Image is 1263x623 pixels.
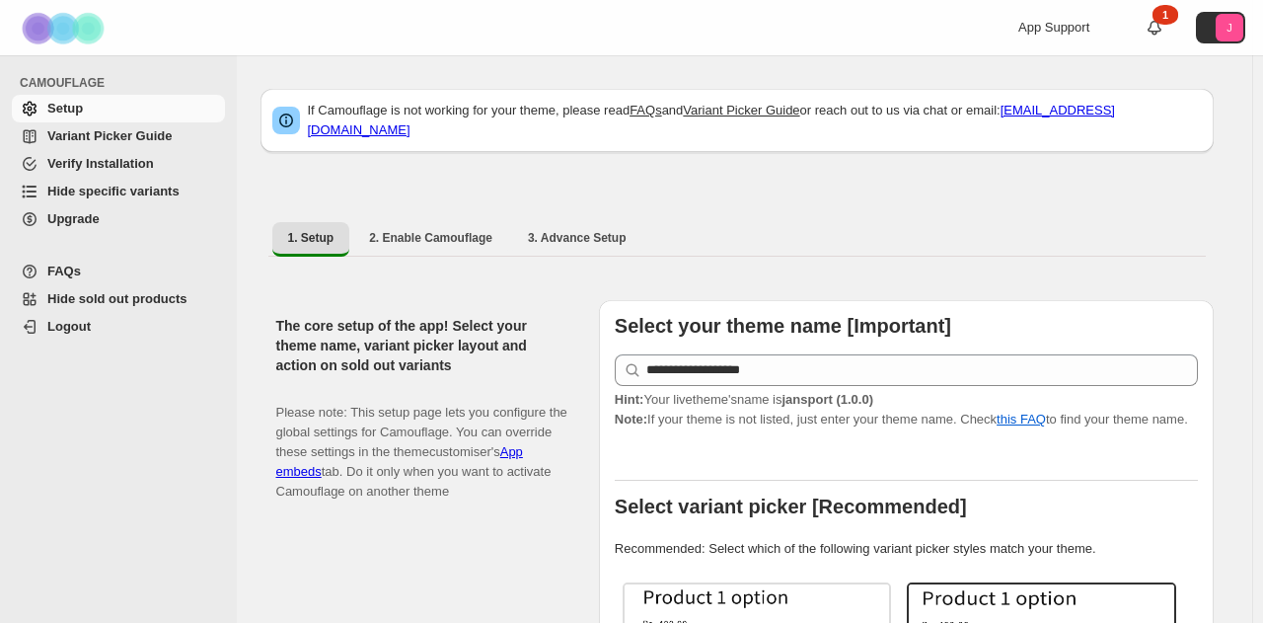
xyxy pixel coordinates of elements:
a: Hide specific variants [12,178,225,205]
strong: jansport (1.0.0) [781,392,873,407]
span: App Support [1018,20,1089,35]
span: FAQs [47,264,81,278]
strong: Note: [615,412,647,427]
a: FAQs [12,258,225,285]
span: Hide specific variants [47,184,180,198]
span: Your live theme's name is [615,392,873,407]
a: Upgrade [12,205,225,233]
span: Variant Picker Guide [47,128,172,143]
button: Avatar with initials J [1196,12,1245,43]
a: Logout [12,313,225,341]
p: If Camouflage is not working for your theme, please read and or reach out to us via chat or email: [308,101,1202,140]
b: Select variant picker [Recommended] [615,496,967,517]
a: Verify Installation [12,150,225,178]
span: 3. Advance Setup [528,230,627,246]
p: If your theme is not listed, just enter your theme name. Check to find your theme name. [615,390,1198,429]
span: Hide sold out products [47,291,187,306]
strong: Hint: [615,392,644,407]
h2: The core setup of the app! Select your theme name, variant picker layout and action on sold out v... [276,316,567,375]
a: Variant Picker Guide [12,122,225,150]
p: Recommended: Select which of the following variant picker styles match your theme. [615,539,1198,559]
img: Camouflage [16,1,114,55]
span: Logout [47,319,91,334]
span: Avatar with initials J [1216,14,1243,41]
a: FAQs [630,103,662,117]
p: Please note: This setup page lets you configure the global settings for Camouflage. You can overr... [276,383,567,502]
a: this FAQ [997,412,1046,427]
a: 1 [1145,18,1164,38]
span: CAMOUFLAGE [20,75,227,91]
a: Setup [12,95,225,122]
span: Upgrade [47,211,100,226]
span: 2. Enable Camouflage [369,230,492,246]
span: 1. Setup [288,230,334,246]
span: Setup [47,101,83,116]
a: Hide sold out products [12,285,225,313]
span: Verify Installation [47,156,154,171]
text: J [1226,22,1232,34]
div: 1 [1152,5,1178,25]
a: Variant Picker Guide [683,103,799,117]
b: Select your theme name [Important] [615,315,951,337]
